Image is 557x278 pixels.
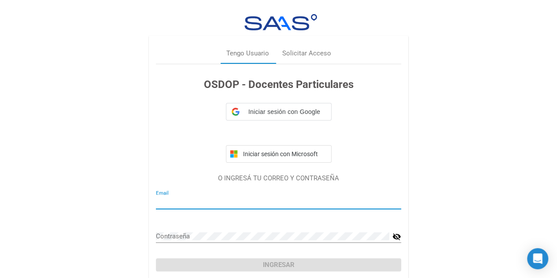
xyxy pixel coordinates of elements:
button: Ingresar [156,258,401,271]
span: Iniciar sesión con Google [243,107,326,117]
p: O INGRESÁ TU CORREO Y CONTRASEÑA [156,173,401,183]
div: Tengo Usuario [226,48,269,59]
div: Solicitar Acceso [282,48,331,59]
div: Open Intercom Messenger [527,248,548,269]
span: Iniciar sesión con Microsoft [241,150,328,157]
mat-icon: visibility_off [392,231,401,242]
iframe: Botón Iniciar sesión con Google [221,120,336,139]
span: Ingresar [263,261,295,269]
h3: OSDOP - Docentes Particulares [156,77,401,92]
div: Iniciar sesión con Google [226,103,332,121]
button: Iniciar sesión con Microsoft [226,145,332,163]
